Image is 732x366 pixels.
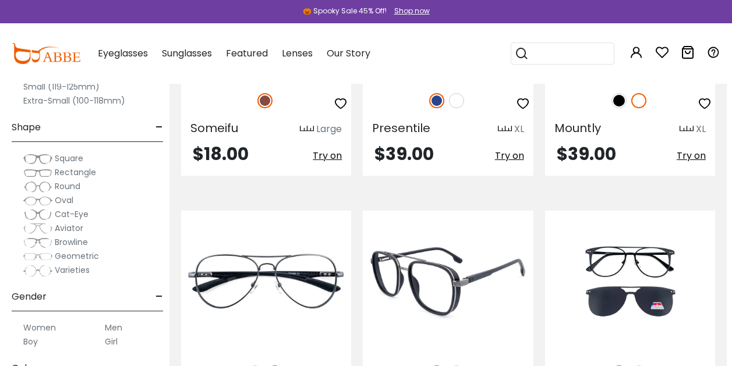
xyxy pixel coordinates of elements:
span: Browline [55,236,88,248]
img: size ruler [680,125,694,134]
label: Extra-Small (100-118mm) [23,94,125,108]
span: $18.00 [193,141,249,166]
img: Aviator.png [23,223,52,234]
span: $39.00 [557,141,616,166]
label: Men [105,321,122,335]
span: - [155,113,163,141]
img: Black Agentar - Metal ,clip on [545,211,715,353]
button: Try on [313,145,342,166]
img: Gun Phloeant - Metal ,Adjust Nose Pads [181,211,351,353]
div: 🎃 Spooky Sale 45% Off! [303,6,387,16]
span: Rectangle [55,166,96,178]
span: - [155,283,163,311]
span: Shape [12,113,41,141]
span: Try on [313,149,342,162]
img: Square.png [23,153,52,165]
label: Women [23,321,56,335]
img: Cat-Eye.png [23,209,52,221]
span: Oval [55,194,73,206]
span: Cat-Eye [55,208,89,220]
span: Try on [677,149,706,162]
div: Shop now [394,6,430,16]
span: Geometric [55,250,99,262]
span: Sunglasses [162,47,212,60]
span: Presentile [372,120,430,136]
img: size ruler [300,125,314,134]
label: Boy [23,335,38,349]
img: abbeglasses.com [12,43,80,64]
a: Shop now [388,6,430,16]
img: Round.png [23,181,52,193]
img: size ruler [498,125,512,134]
span: Featured [226,47,268,60]
div: Large [316,122,342,136]
span: Square [55,152,83,164]
span: $39.00 [374,141,434,166]
img: Browline.png [23,237,52,248]
span: Mountly [554,120,601,136]
img: Rectangle.png [23,167,52,179]
span: Eyeglasses [98,47,148,60]
span: Our Story [327,47,370,60]
img: Brown [257,93,273,108]
span: Aviator [55,222,83,234]
span: Varieties [55,264,90,276]
img: Geometric.png [23,251,52,262]
img: Black [611,93,627,108]
span: Someifu [190,120,238,136]
div: XL [514,122,524,136]
span: Try on [495,149,524,162]
img: Varieties.png [23,265,52,277]
img: White [631,93,646,108]
label: Small (119-125mm) [23,80,100,94]
label: Girl [105,335,118,349]
span: Lenses [282,47,313,60]
img: Blue Qualitylet - Metal,TR ,Universal Bridge Fit [363,211,533,353]
span: Round [55,180,80,192]
img: White [449,93,464,108]
button: Try on [495,145,524,166]
img: Oval.png [23,195,52,207]
button: Try on [677,145,706,166]
div: XL [696,122,706,136]
img: Blue [429,93,444,108]
span: Gender [12,283,47,311]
